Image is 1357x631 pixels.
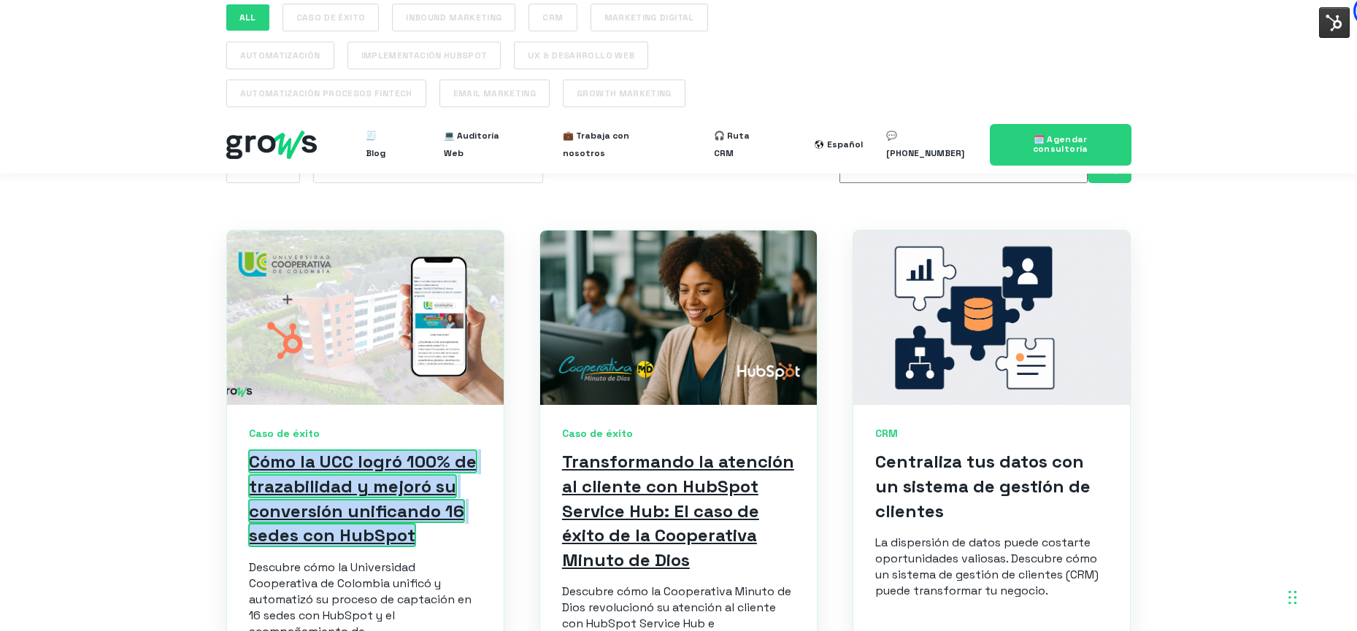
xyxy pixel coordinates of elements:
[562,450,794,570] a: Transformando la atención al cliente con HubSpot Service Hub: El caso de éxito de la Cooperativa ...
[226,4,269,31] a: ALL
[1288,576,1297,619] div: Arrastrar
[1284,561,1357,631] div: Widget de chat
[875,535,1108,599] p: La dispersión de datos puede costarte oportunidades valiosas. Descubre cómo un sistema de gestión...
[226,80,426,107] a: Automatización procesos Fintech
[563,80,685,107] a: Growth Marketing
[563,121,667,168] a: 💼 Trabaja con nosotros
[226,131,317,159] img: grows - hubspot
[886,121,972,168] a: 💬 [PHONE_NUMBER]
[827,136,863,153] div: Español
[875,427,1108,441] span: CRM
[226,42,334,69] a: Automatización
[1033,133,1088,155] span: 🗓️ Agendar consultoría
[514,42,648,69] a: UX & Desarrollo Web
[444,121,516,168] a: 💻 Auditoría Web
[249,450,477,546] a: Cómo la UCC logró 100% de trazabilidad y mejoró su conversión unificando 16 sedes con HubSpot
[1284,561,1357,631] iframe: Chat Widget
[366,121,396,168] a: 🧾 Blog
[439,80,550,107] a: Email Marketing
[591,4,708,31] a: Marketing Digital
[528,4,577,31] a: CRM
[282,4,380,31] a: Caso de éxito
[990,124,1131,165] a: 🗓️ Agendar consultoría
[562,427,795,441] span: Caso de éxito
[875,450,1091,522] a: Centraliza tus datos con un sistema de gestión de clientes
[392,4,515,31] a: Inbound Marketing
[1319,7,1350,38] img: Interruptor del menú de herramientas de HubSpot
[249,427,482,441] span: Caso de éxito
[714,121,768,168] a: 🎧 Ruta CRM
[347,42,501,69] a: Implementación Hubspot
